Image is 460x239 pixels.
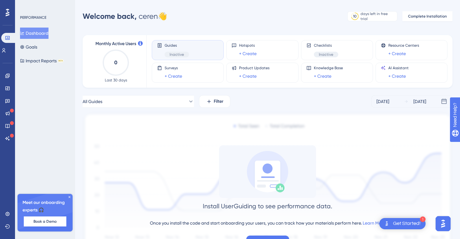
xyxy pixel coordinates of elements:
div: Install UserGuiding to see performance data. [203,202,332,210]
span: Checklists [314,43,338,48]
span: Book a Demo [33,219,57,224]
iframe: UserGuiding AI Assistant Launcher [434,214,452,233]
a: + Create [388,50,406,57]
span: All Guides [83,98,102,105]
div: days left in free trial [360,11,395,21]
text: 0 [114,60,117,65]
div: 1 [420,216,426,222]
div: BETA [58,59,64,62]
div: 10 [353,14,357,19]
button: Complete Installation [402,11,452,21]
span: Welcome back, [83,12,137,21]
span: Need Help? [15,2,39,9]
button: Dashboard [20,28,49,39]
span: Surveys [165,65,182,70]
a: + Create [388,72,406,80]
button: Goals [20,41,37,53]
a: + Create [165,72,182,80]
span: AI Assistant [388,65,409,70]
span: Complete Installation [408,14,447,19]
a: Learn More [363,221,385,226]
span: Knowledge Base [314,65,343,70]
button: All Guides [83,95,194,108]
div: [DATE] [413,98,426,105]
button: Book a Demo [24,216,66,226]
span: Inactive [319,52,333,57]
span: Monthly Active Users [95,40,136,48]
span: Guides [165,43,189,48]
span: Hotspots [239,43,257,48]
a: + Create [314,72,331,80]
span: Inactive [170,52,184,57]
span: Filter [214,98,223,105]
div: Once you install the code and start onboarding your users, you can track how your materials perfo... [150,219,385,227]
button: Impact ReportsBETA [20,55,64,66]
a: + Create [239,72,257,80]
span: Meet our onboarding experts 🎧 [23,199,68,214]
div: ceren 👋 [83,11,167,21]
span: Resource Centers [388,43,419,48]
div: Open Get Started! checklist, remaining modules: 1 [379,218,426,229]
div: [DATE] [376,98,389,105]
img: launcher-image-alternative-text [383,220,391,227]
div: PERFORMANCE [20,15,46,20]
button: Filter [199,95,230,108]
a: + Create [239,50,257,57]
span: Last 30 days [105,78,127,83]
span: Product Updates [239,65,269,70]
div: Get Started! [393,220,421,227]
